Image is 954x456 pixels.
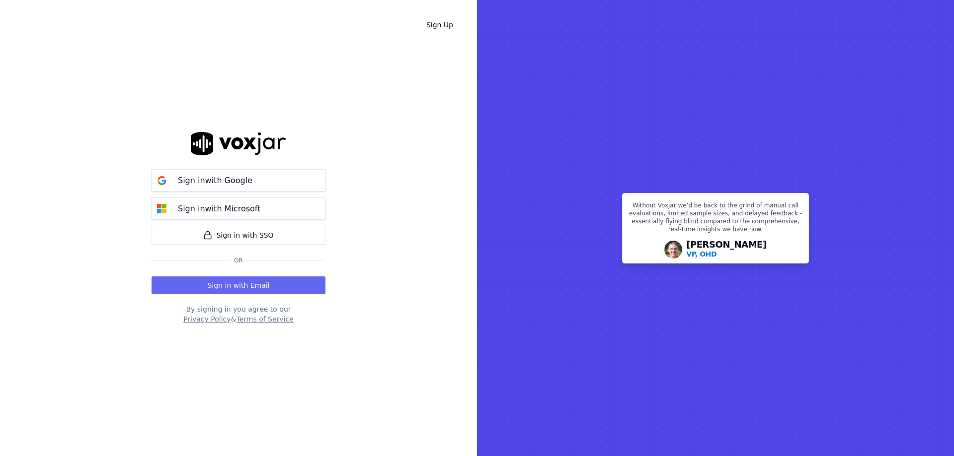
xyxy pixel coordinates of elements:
[236,314,293,324] button: Terms of Service
[152,199,172,219] img: microsoft Sign in button
[418,16,461,34] a: Sign Up
[230,257,247,264] span: Or
[152,169,325,192] button: Sign inwith Google
[152,226,325,245] a: Sign in with SSO
[152,276,325,294] button: Sign in with Email
[152,197,325,220] button: Sign inwith Microsoft
[686,249,716,259] p: VP, OHD
[686,240,767,259] div: [PERSON_NAME]
[664,241,682,259] img: Avatar
[629,201,802,237] p: Without Voxjar we’d be back to the grind of manual call evaluations, limited sample sizes, and de...
[178,203,260,215] p: Sign in with Microsoft
[152,304,325,324] div: By signing in you agree to our &
[183,314,231,324] button: Privacy Policy
[178,175,252,187] p: Sign in with Google
[152,171,172,191] img: google Sign in button
[191,132,286,155] img: logo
